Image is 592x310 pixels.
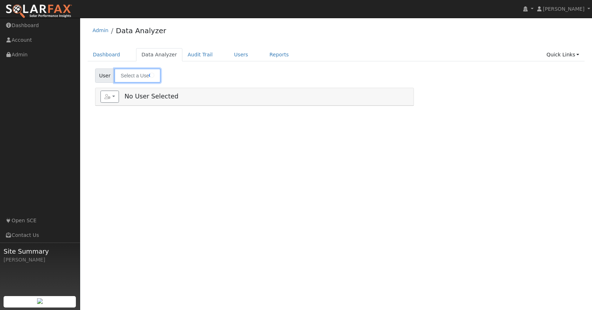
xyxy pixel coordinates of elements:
h5: No User Selected [100,91,409,103]
span: Site Summary [4,247,76,256]
a: Users [229,48,254,61]
a: Data Analyzer [116,26,166,35]
a: Dashboard [88,48,126,61]
a: Data Analyzer [136,48,182,61]
div: [PERSON_NAME] [4,256,76,264]
img: SolarFax [5,4,72,19]
a: Audit Trail [182,48,218,61]
input: Select a User [114,68,161,83]
img: retrieve [37,298,43,304]
span: User [95,68,115,83]
span: [PERSON_NAME] [543,6,585,12]
a: Quick Links [541,48,585,61]
a: Admin [93,27,109,33]
a: Reports [264,48,294,61]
